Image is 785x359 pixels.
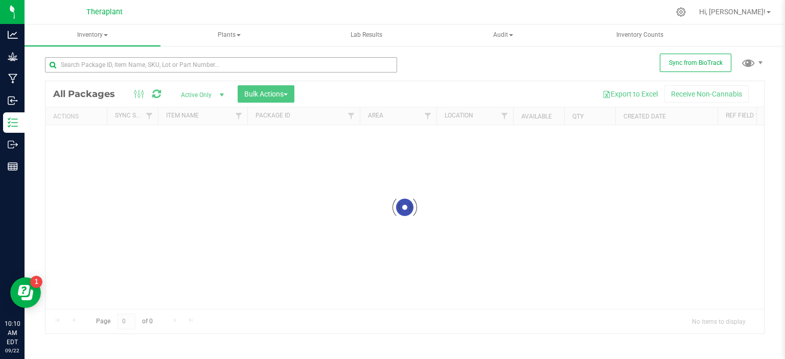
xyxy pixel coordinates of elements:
[25,25,160,46] a: Inventory
[8,74,18,84] inline-svg: Manufacturing
[8,117,18,128] inline-svg: Inventory
[30,276,42,288] iframe: Resource center unread badge
[603,31,677,39] span: Inventory Counts
[8,139,18,150] inline-svg: Outbound
[8,52,18,62] inline-svg: Grow
[572,25,708,46] a: Inventory Counts
[5,347,20,354] p: 09/22
[669,59,723,66] span: Sync from BioTrack
[298,25,434,46] a: Lab Results
[86,8,123,16] span: Theraplant
[435,25,570,45] span: Audit
[8,161,18,172] inline-svg: Reports
[435,25,571,46] a: Audit
[8,95,18,106] inline-svg: Inbound
[699,8,766,16] span: Hi, [PERSON_NAME]!
[8,30,18,40] inline-svg: Analytics
[337,31,396,39] span: Lab Results
[660,54,731,72] button: Sync from BioTrack
[161,25,297,46] a: Plants
[675,7,687,17] div: Manage settings
[162,25,297,45] span: Plants
[45,57,397,73] input: Search Package ID, Item Name, SKU, Lot or Part Number...
[5,319,20,347] p: 10:10 AM EDT
[10,277,41,308] iframe: Resource center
